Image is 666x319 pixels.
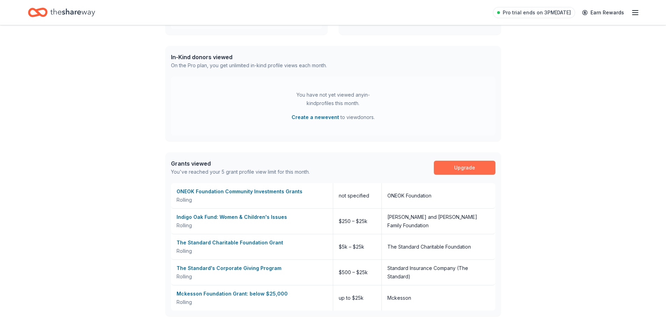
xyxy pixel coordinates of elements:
div: The Standard Charitable Foundation Grant [177,238,327,247]
div: ONEOK Foundation Community Investments Grants [177,187,327,196]
span: to view donors . [292,113,375,122]
div: up to $25k [333,285,382,311]
div: $5k – $25k [333,234,382,259]
div: Rolling [177,247,327,255]
div: Grants viewed [171,159,310,168]
div: Rolling [177,272,327,281]
div: Rolling [177,221,327,230]
span: Pro trial ends on 3PM[DATE] [503,8,571,17]
div: In-Kind donors viewed [171,53,327,61]
a: Pro trial ends on 3PM[DATE] [493,7,575,18]
div: Indigo Oak Fund: Women & Children's Issues [177,213,327,221]
div: Rolling [177,196,327,204]
div: not specified [333,183,382,208]
div: Mckesson Foundation Grant: below $25,000 [177,290,327,298]
div: Rolling [177,298,327,306]
a: Upgrade [434,161,495,175]
div: The Standard's Corporate Giving Program [177,264,327,272]
div: Standard Insurance Company (The Standard) [387,264,490,281]
div: [PERSON_NAME] and [PERSON_NAME] Family Foundation [387,213,490,230]
a: Home [28,4,95,21]
div: $500 – $25k [333,260,382,285]
a: Earn Rewards [578,6,628,19]
div: The Standard Charitable Foundation [387,243,471,251]
div: You've reached your 5 grant profile view limit for this month. [171,168,310,176]
div: On the Pro plan, you get unlimited in-kind profile views each month. [171,61,327,70]
div: $250 – $25k [333,209,382,234]
div: You have not yet viewed any in-kind profiles this month. [289,91,377,108]
button: Create a newevent [292,113,339,122]
div: Mckesson [387,294,411,302]
div: ONEOK Foundation [387,192,431,200]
